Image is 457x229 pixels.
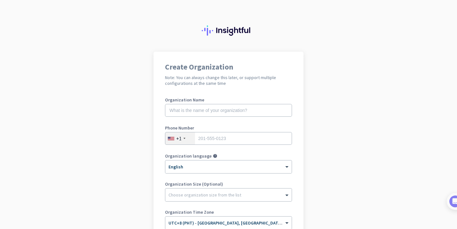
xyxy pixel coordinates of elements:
img: Insightful [202,26,255,36]
label: Organization Time Zone [165,210,292,214]
label: Organization Size (Optional) [165,182,292,186]
label: Phone Number [165,126,292,130]
input: What is the name of your organization? [165,104,292,117]
h1: Create Organization [165,63,292,71]
input: 201-555-0123 [165,132,292,145]
i: help [213,154,217,158]
div: +1 [176,135,182,142]
label: Organization language [165,154,212,158]
label: Organization Name [165,98,292,102]
h2: Note: You can always change this later, or support multiple configurations at the same time [165,75,292,86]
